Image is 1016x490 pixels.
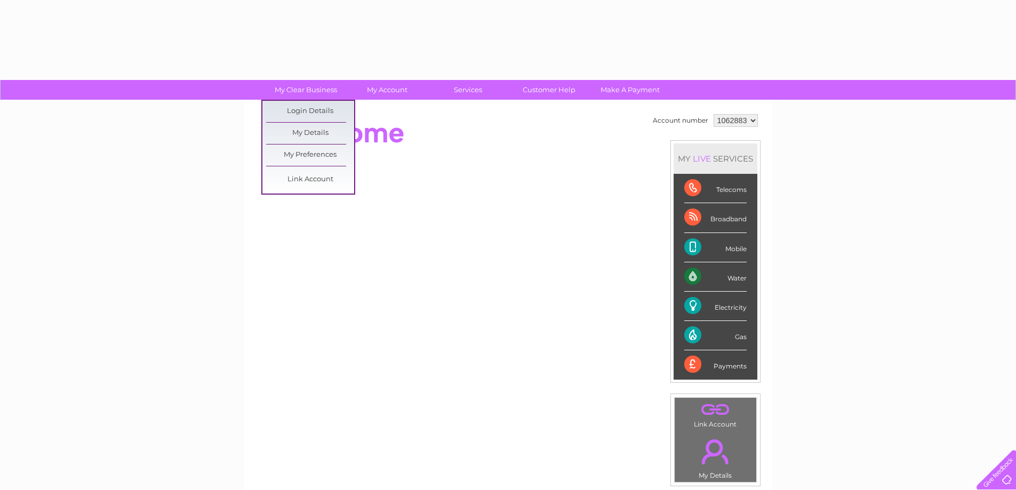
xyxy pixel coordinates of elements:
[266,101,354,122] a: Login Details
[674,430,757,483] td: My Details
[684,262,747,292] div: Water
[684,233,747,262] div: Mobile
[266,169,354,190] a: Link Account
[677,400,754,419] a: .
[674,397,757,431] td: Link Account
[684,203,747,232] div: Broadband
[691,154,713,164] div: LIVE
[674,143,757,174] div: MY SERVICES
[684,174,747,203] div: Telecoms
[684,292,747,321] div: Electricity
[266,123,354,144] a: My Details
[262,80,350,100] a: My Clear Business
[684,350,747,379] div: Payments
[586,80,674,100] a: Make A Payment
[677,433,754,470] a: .
[505,80,593,100] a: Customer Help
[424,80,512,100] a: Services
[343,80,431,100] a: My Account
[266,144,354,166] a: My Preferences
[684,321,747,350] div: Gas
[650,111,711,130] td: Account number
